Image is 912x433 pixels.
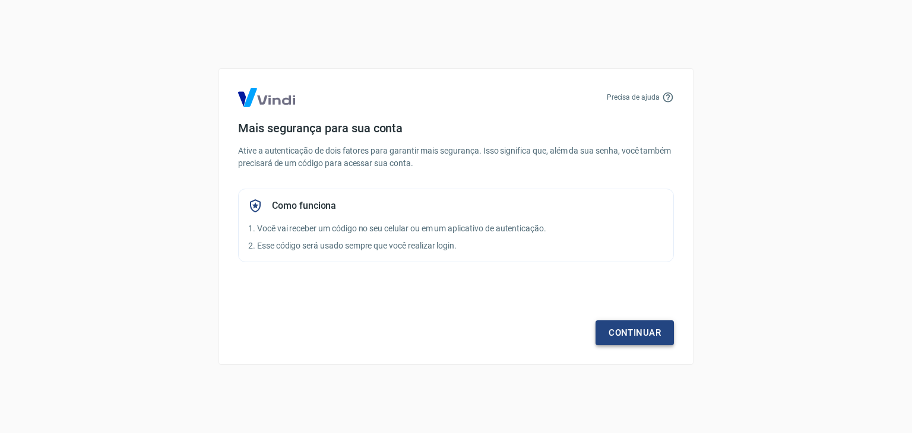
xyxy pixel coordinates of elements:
[238,121,674,135] h4: Mais segurança para sua conta
[248,222,664,235] p: 1. Você vai receber um código no seu celular ou em um aplicativo de autenticação.
[272,200,336,212] h5: Como funciona
[596,320,674,345] a: Continuar
[238,88,295,107] img: Logo Vind
[607,92,660,103] p: Precisa de ajuda
[238,145,674,170] p: Ative a autenticação de dois fatores para garantir mais segurança. Isso significa que, além da su...
[248,240,664,252] p: 2. Esse código será usado sempre que você realizar login.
